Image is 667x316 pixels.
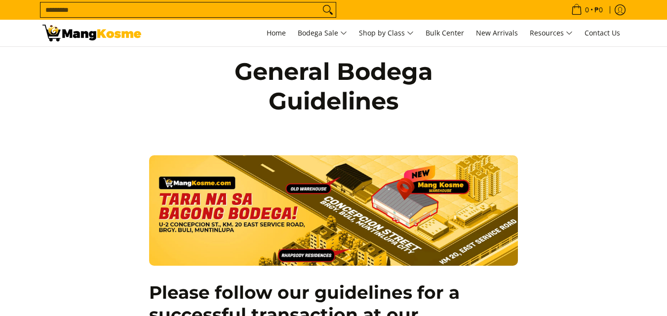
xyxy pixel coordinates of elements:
[267,28,286,37] span: Home
[530,27,573,39] span: Resources
[580,20,625,46] a: Contact Us
[298,27,347,39] span: Bodega Sale
[593,6,604,13] span: ₱0
[471,20,523,46] a: New Arrivals
[525,20,578,46] a: Resources
[476,28,518,37] span: New Arrivals
[359,27,414,39] span: Shop by Class
[585,28,620,37] span: Contact Us
[568,4,606,15] span: •
[262,20,291,46] a: Home
[320,2,336,17] button: Search
[426,28,464,37] span: Bulk Center
[584,6,590,13] span: 0
[149,155,518,266] img: tara sa warehouse ni mang kosme
[151,20,625,46] nav: Main Menu
[293,20,352,46] a: Bodega Sale
[354,20,419,46] a: Shop by Class
[191,57,477,116] h1: General Bodega Guidelines
[421,20,469,46] a: Bulk Center
[42,25,141,41] img: Bodega Customers Reminders l Mang Kosme: Home Appliance Warehouse Sale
